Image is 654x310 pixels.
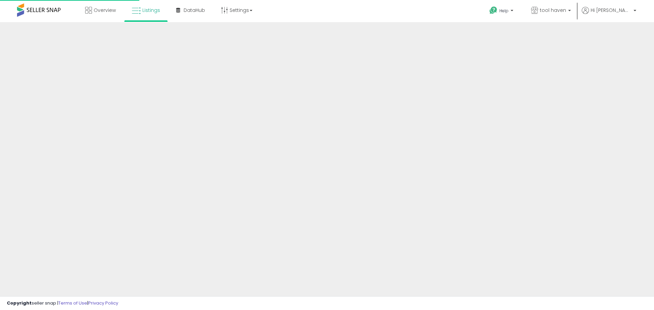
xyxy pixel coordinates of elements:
span: tool haven [540,7,566,14]
i: Get Help [489,6,498,15]
span: Hi [PERSON_NAME] [591,7,632,14]
span: DataHub [184,7,205,14]
span: Overview [94,7,116,14]
span: Listings [142,7,160,14]
a: Terms of Use [58,300,87,306]
span: Help [499,8,509,14]
a: Privacy Policy [88,300,118,306]
strong: Copyright [7,300,32,306]
div: seller snap | | [7,300,118,307]
a: Hi [PERSON_NAME] [582,7,636,22]
a: Help [484,1,520,22]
